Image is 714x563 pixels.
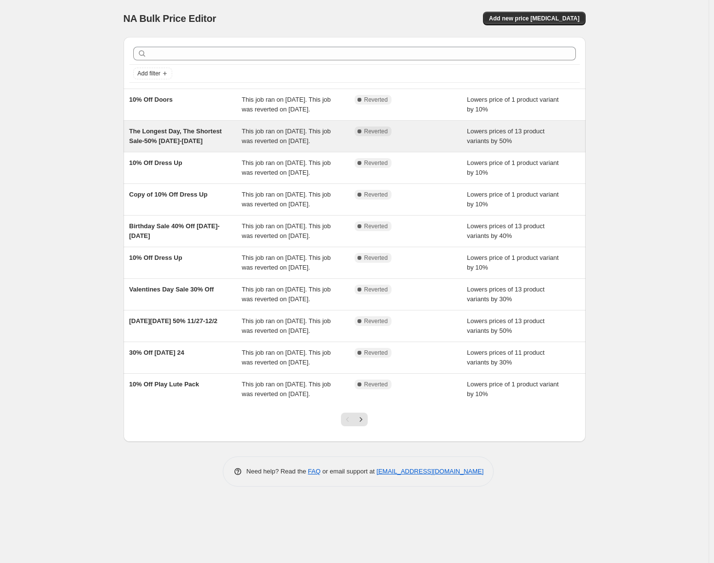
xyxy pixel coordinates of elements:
[364,127,388,135] span: Reverted
[242,159,331,176] span: This job ran on [DATE]. This job was reverted on [DATE].
[133,68,172,79] button: Add filter
[129,96,173,103] span: 10% Off Doors
[364,254,388,262] span: Reverted
[129,191,208,198] span: Copy of 10% Off Dress Up
[364,159,388,167] span: Reverted
[129,381,199,388] span: 10% Off Play Lute Pack
[467,349,545,366] span: Lowers prices of 11 product variants by 30%
[129,254,182,261] span: 10% Off Dress Up
[364,286,388,293] span: Reverted
[489,15,579,22] span: Add new price [MEDICAL_DATA]
[467,127,545,145] span: Lowers prices of 13 product variants by 50%
[467,317,545,334] span: Lowers prices of 13 product variants by 50%
[129,317,218,325] span: [DATE][DATE] 50% 11/27-12/2
[308,468,321,475] a: FAQ
[364,222,388,230] span: Reverted
[376,468,483,475] a: [EMAIL_ADDRESS][DOMAIN_NAME]
[124,13,216,24] span: NA Bulk Price Editor
[467,96,559,113] span: Lowers price of 1 product variant by 10%
[129,159,182,166] span: 10% Off Dress Up
[242,96,331,113] span: This job ran on [DATE]. This job was reverted on [DATE].
[321,468,376,475] span: or email support at
[364,317,388,325] span: Reverted
[467,254,559,271] span: Lowers price of 1 product variant by 10%
[138,70,161,77] span: Add filter
[354,413,368,426] button: Next
[364,381,388,388] span: Reverted
[242,317,331,334] span: This job ran on [DATE]. This job was reverted on [DATE].
[467,191,559,208] span: Lowers price of 1 product variant by 10%
[483,12,585,25] button: Add new price [MEDICAL_DATA]
[467,222,545,239] span: Lowers prices of 13 product variants by 40%
[242,381,331,398] span: This job ran on [DATE]. This job was reverted on [DATE].
[467,159,559,176] span: Lowers price of 1 product variant by 10%
[364,349,388,357] span: Reverted
[242,191,331,208] span: This job ran on [DATE]. This job was reverted on [DATE].
[341,413,368,426] nav: Pagination
[242,254,331,271] span: This job ran on [DATE]. This job was reverted on [DATE].
[129,349,184,356] span: 30% Off [DATE] 24
[364,191,388,199] span: Reverted
[247,468,308,475] span: Need help? Read the
[467,286,545,303] span: Lowers prices of 13 product variants by 30%
[129,222,220,239] span: Birthday Sale 40% Off [DATE]-[DATE]
[242,222,331,239] span: This job ran on [DATE]. This job was reverted on [DATE].
[242,286,331,303] span: This job ran on [DATE]. This job was reverted on [DATE].
[242,127,331,145] span: This job ran on [DATE]. This job was reverted on [DATE].
[242,349,331,366] span: This job ran on [DATE]. This job was reverted on [DATE].
[129,286,214,293] span: Valentines Day Sale 30% Off
[129,127,222,145] span: The Longest Day, The Shortest Sale-50% [DATE]-[DATE]
[364,96,388,104] span: Reverted
[467,381,559,398] span: Lowers price of 1 product variant by 10%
